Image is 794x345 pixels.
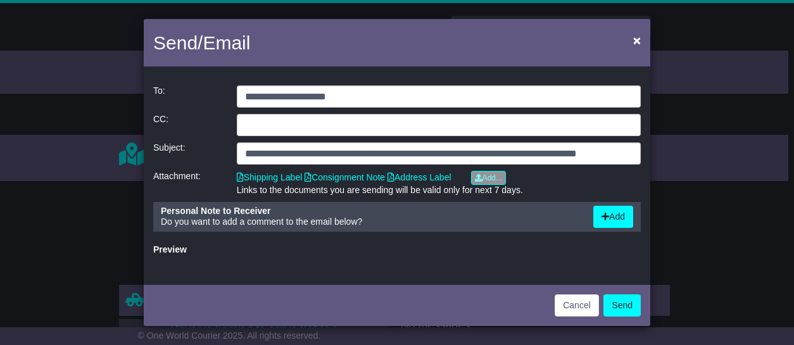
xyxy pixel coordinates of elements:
button: Close [627,27,647,53]
div: Subject: [147,142,230,165]
div: Links to the documents you are sending will be valid only for next 7 days. [237,185,641,196]
div: To: [147,85,230,108]
a: Add... [471,171,506,185]
div: Personal Note to Receiver [161,206,581,216]
div: CC: [147,114,230,136]
div: Preview [153,244,641,255]
a: Address Label [388,172,451,182]
button: Add [593,206,633,228]
a: Shipping Label [237,172,303,182]
button: Send [603,294,641,317]
h4: Send/Email [153,28,250,57]
div: Attachment: [147,171,230,196]
span: × [633,33,641,47]
div: Do you want to add a comment to the email below? [154,206,587,228]
button: Cancel [555,294,599,317]
a: Consignment Note [305,172,385,182]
